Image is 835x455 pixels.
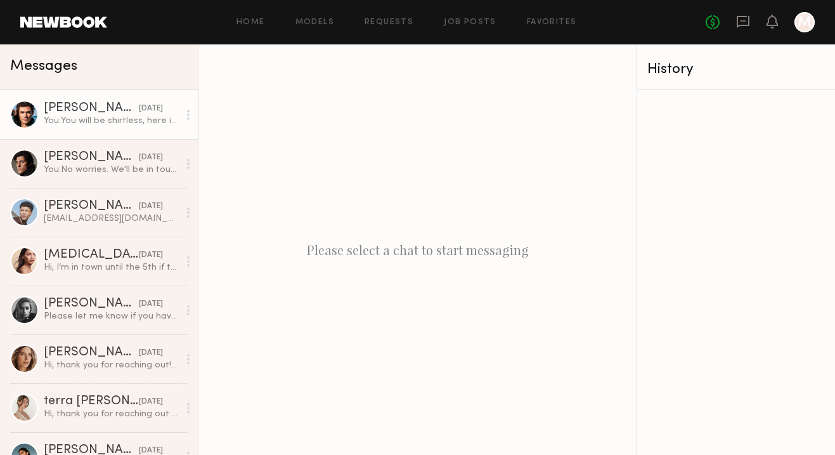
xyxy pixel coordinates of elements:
a: M [794,12,815,32]
span: Messages [10,59,77,74]
div: Please select a chat to start messaging [198,44,637,455]
div: [DATE] [139,298,163,310]
a: Job Posts [444,18,496,27]
div: [DATE] [139,201,163,213]
div: Hi, I’m in town until the 5th if there’s any jobs available! [44,261,179,274]
div: terra [PERSON_NAME] [44,395,139,408]
div: [DATE] [139,103,163,115]
div: [PERSON_NAME] [44,102,139,115]
div: History [647,62,825,77]
div: [DATE] [139,152,163,164]
a: Favorites [527,18,577,27]
div: [PERSON_NAME] [44,151,139,164]
div: [PERSON_NAME] [44,200,139,213]
div: [PERSON_NAME] [44,298,139,310]
a: Requests [365,18,413,27]
a: Models [295,18,334,27]
div: [PERSON_NAME] [44,346,139,359]
div: [MEDICAL_DATA][PERSON_NAME] [44,249,139,261]
div: [DATE] [139,249,163,261]
div: Hi, thank you for reaching out and considering me for this upcoming shoot. I will respond via ema... [44,408,179,420]
div: [DATE] [139,396,163,408]
div: Hi, thank you for reaching out! It will be a pleasure to work with you again! I’m definitely down... [44,359,179,371]
div: Please let me know if you have any questions for me in the meantime ❤️ [44,310,179,322]
a: Home [236,18,265,27]
div: [DATE] [139,347,163,359]
div: [EMAIL_ADDRESS][DOMAIN_NAME] [44,213,179,225]
div: You: No worries. We'll be in touch for other opportunities. [44,164,179,176]
div: You: You will be shirtless, here is how we have shot these in the past: [URL][DOMAIN_NAME]. Let m... [44,115,179,127]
